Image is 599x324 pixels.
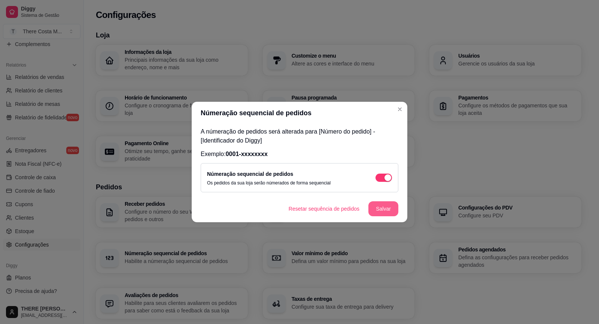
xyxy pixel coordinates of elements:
[394,103,406,115] button: Close
[207,180,331,186] p: Os pedidos da sua loja serão númerados de forma sequencial
[192,102,407,124] header: Númeração sequencial de pedidos
[201,127,398,145] p: A númeração de pedidos será alterada para [Número do pedido] - [Identificador do Diggy]
[207,171,293,177] label: Númeração sequencial de pedidos
[201,150,398,159] p: Exemplo:
[368,201,398,216] button: Salvar
[283,201,365,216] button: Resetar sequência de pedidos
[226,151,268,157] span: 0001-xxxxxxxx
